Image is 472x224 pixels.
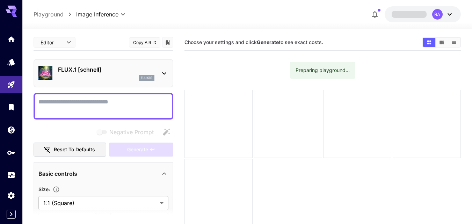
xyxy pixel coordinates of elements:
button: Show media in grid view [423,38,435,47]
div: FLUX.1 [schnell]flux1s [38,63,168,84]
div: Show media in grid viewShow media in video viewShow media in list view [422,37,461,48]
div: API Keys [7,148,15,157]
button: RA [385,6,461,22]
div: Settings [7,191,15,200]
span: Negative Prompt [109,128,154,136]
button: Adjust the dimensions of the generated image by specifying its width and height in pixels, or sel... [50,186,63,193]
span: Editor [41,39,62,46]
a: Playground [34,10,64,19]
div: Basic controls [38,165,168,182]
p: Basic controls [38,169,77,178]
button: Add to library [165,38,171,46]
p: FLUX.1 [schnell] [58,65,154,74]
span: Negative prompts are not compatible with the selected model. [95,128,159,136]
div: Playground [7,80,15,89]
div: Usage [7,171,15,180]
nav: breadcrumb [34,10,76,19]
div: Models [7,58,15,66]
button: Show media in video view [436,38,448,47]
div: Wallet [7,125,15,134]
span: 1:1 (Square) [43,199,157,207]
b: Generate [257,39,279,45]
button: Copy AIR ID [129,37,160,48]
button: Expand sidebar [7,210,16,219]
button: Reset to defaults [34,143,106,157]
span: Choose your settings and click to see exact costs. [184,39,323,45]
div: RA [432,9,443,20]
div: Preparing playground... [296,64,350,77]
span: Image Inference [76,10,118,19]
p: flux1s [141,75,152,80]
span: Size : [38,186,50,192]
div: Library [7,103,15,111]
button: Show media in list view [448,38,460,47]
div: Home [7,35,15,44]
